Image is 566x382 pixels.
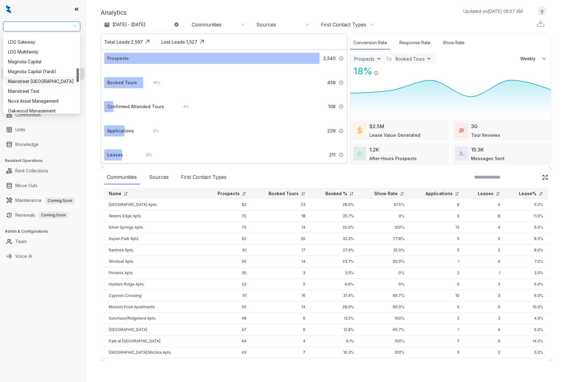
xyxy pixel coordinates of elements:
div: 9 % [147,128,159,134]
p: Analytics [101,8,127,17]
td: [GEOGRAPHIC_DATA] Apts. [104,199,202,211]
a: RenewalsComing Soon [15,209,68,221]
td: 5 [409,233,464,245]
div: 18 % [350,64,372,78]
td: Mission Point Apartments [104,301,202,313]
td: 14 [251,222,310,233]
td: 16 [251,290,310,301]
td: 0 [409,279,464,290]
td: 14 [251,256,310,267]
img: Info [374,71,379,76]
td: 62 [202,233,251,245]
td: 5.0% [505,199,548,211]
li: Voice AI [1,250,85,262]
td: 12.5% [310,313,359,324]
h3: Admin & Configurations [5,229,86,234]
td: 41 [202,358,251,370]
a: Communities [15,109,41,121]
td: 8.0% [505,245,548,256]
p: Show Rate [374,191,398,197]
button: [DATE] - [DATE] [101,19,184,30]
a: Knowledge [15,138,39,151]
li: Renewals [1,209,85,221]
div: Messages Sent [471,155,505,162]
div: Confirmed Attended Tours [107,103,164,110]
div: Nova Asset Management [4,96,79,106]
td: 4 [464,199,505,211]
div: Magnolia Capital [8,58,75,65]
li: Leads [1,41,85,53]
td: 1 [409,324,464,336]
td: 5.0% [505,347,548,358]
td: 44 [202,336,251,347]
div: Prospects [354,56,375,61]
td: 52 [202,279,251,290]
div: After-Hours Prospects [369,155,417,162]
p: Prospects [218,191,240,197]
div: First Contact Types [321,21,366,28]
td: 6 [251,313,310,324]
span: 108 [328,103,336,110]
div: Booked Tours [395,56,425,61]
div: Total Leads: 2,597 [104,39,143,45]
p: Lease% [519,191,537,197]
td: 9.6% [310,279,359,290]
td: 8.0% [505,233,548,245]
img: sorting [301,191,305,196]
a: Rent Collections [15,165,48,177]
td: Phoenix Apts. [104,267,202,279]
td: 28.0% [310,199,359,211]
td: 12.8% [310,324,359,336]
td: 7 [409,336,464,347]
td: 77.8% [359,233,409,245]
td: 9.0% [505,324,548,336]
td: Cypress Crossing [104,290,202,301]
li: Knowledge [1,138,85,151]
td: 16.3% [310,347,359,358]
td: 3 [464,290,505,301]
div: Leases [107,152,123,158]
p: Name [109,191,121,197]
div: Communities [192,21,222,28]
td: 4 [464,222,505,233]
td: Aspen Park Apts [104,233,202,245]
td: 23.7% [310,256,359,267]
td: 43 [202,347,251,358]
img: Info [339,152,344,157]
li: Collections [1,82,85,95]
div: Magnolia Capital [4,57,79,67]
h3: Resident Operations [5,158,86,163]
img: sorting [400,191,404,196]
td: 18 [251,211,310,222]
img: Download [536,18,545,28]
td: Sunchase/Ridgeland Apts. [104,313,202,324]
span: 2,540 [323,55,336,62]
td: 20 [251,233,310,245]
div: Nova Asset Management [8,98,75,104]
td: 66.7% [359,324,409,336]
img: logo [6,5,11,14]
div: 15.3K [471,146,484,153]
td: 70 [202,222,251,233]
td: 6.0% [505,279,548,290]
td: 0 [464,358,505,370]
td: 17 [251,245,310,256]
td: 2 [409,267,464,279]
div: Conversion Rate [350,36,390,49]
span: Coming Soon [39,212,68,219]
div: Magnolia Capital (Yardi) [4,67,79,77]
div: LDG Gateway [4,37,79,47]
td: 7.0% [505,256,548,267]
td: Silver Springs Apts. [104,222,202,233]
td: 6 [251,324,310,336]
div: Response Rate [396,36,434,49]
td: 48 [202,313,251,324]
a: Team [15,235,27,248]
div: Communities [104,170,140,184]
td: 0% [359,267,409,279]
span: 239 [327,128,336,134]
td: 0% [359,211,409,222]
td: 3 [251,267,310,279]
div: Lease Value Generated [369,132,420,138]
td: 13 [409,222,464,233]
